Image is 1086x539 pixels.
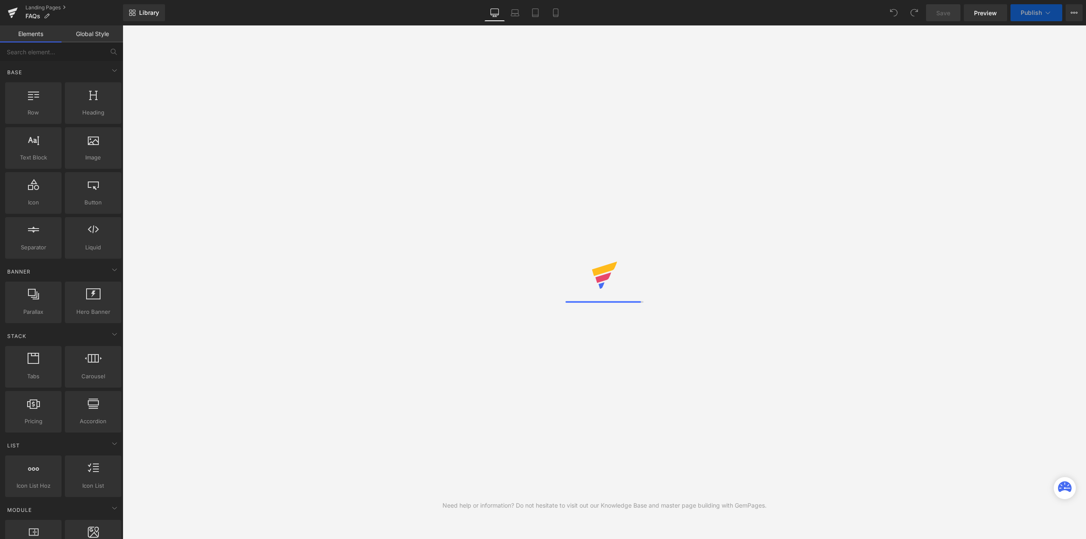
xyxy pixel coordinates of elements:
span: Row [8,108,59,117]
span: List [6,441,21,450]
span: FAQs [25,13,40,20]
span: Tabs [8,372,59,381]
a: Laptop [505,4,525,21]
a: Tablet [525,4,546,21]
span: Icon List Hoz [8,481,59,490]
span: Hero Banner [67,307,119,316]
span: Icon [8,198,59,207]
span: Text Block [8,153,59,162]
button: Publish [1010,4,1062,21]
span: Publish [1021,9,1042,16]
span: Base [6,68,23,76]
span: Accordion [67,417,119,426]
a: Mobile [546,4,566,21]
span: Preview [974,8,997,17]
button: Redo [906,4,923,21]
span: Liquid [67,243,119,252]
span: Image [67,153,119,162]
span: Stack [6,332,27,340]
span: Separator [8,243,59,252]
button: More [1066,4,1083,21]
div: Need help or information? Do not hesitate to visit out our Knowledge Base and master page buildin... [442,501,767,510]
a: Global Style [62,25,123,42]
span: Banner [6,268,31,276]
span: Button [67,198,119,207]
span: Carousel [67,372,119,381]
span: Icon List [67,481,119,490]
span: Pricing [8,417,59,426]
a: Desktop [484,4,505,21]
span: Library [139,9,159,17]
button: Undo [885,4,902,21]
span: Save [936,8,950,17]
a: Landing Pages [25,4,123,11]
a: New Library [123,4,165,21]
a: Preview [964,4,1007,21]
span: Module [6,506,33,514]
span: Parallax [8,307,59,316]
span: Heading [67,108,119,117]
